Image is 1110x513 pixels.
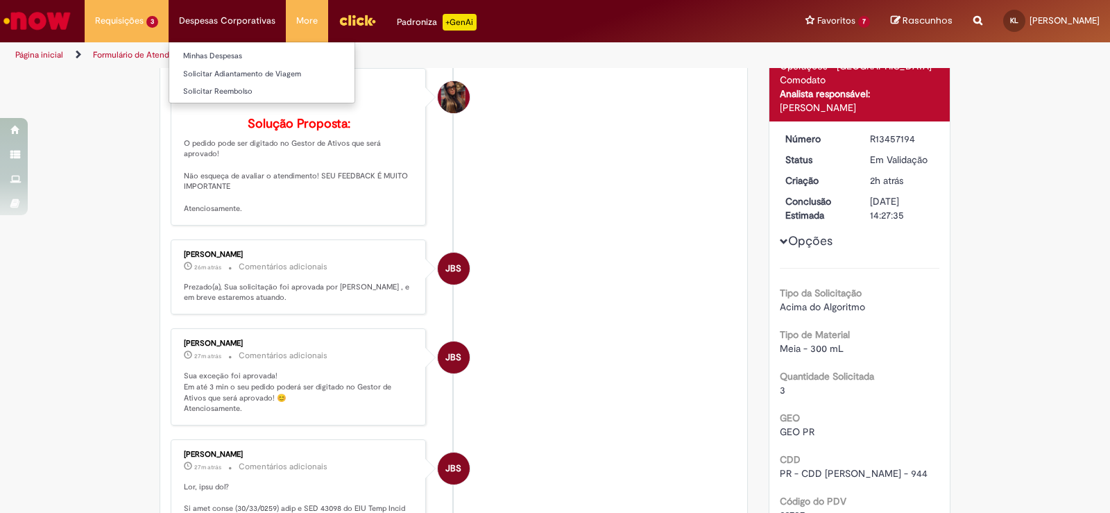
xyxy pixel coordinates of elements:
span: 3 [780,384,785,396]
ul: Trilhas de página [10,42,730,68]
a: Formulário de Atendimento [93,49,196,60]
time: 28/08/2025 11:29:39 [870,174,903,187]
time: 28/08/2025 13:27:21 [194,463,221,471]
span: [PERSON_NAME] [1030,15,1100,26]
p: Prezado(a), Sua solicitação foi aprovada por [PERSON_NAME] , e em breve estaremos atuando. [184,282,415,303]
div: Analista responsável: [780,87,940,101]
a: Solicitar Reembolso [169,84,355,99]
span: 3 [146,16,158,28]
p: O pedido pode ser digitado no Gestor de Ativos que será aprovado! Não esqueça de avaliar o atendi... [184,117,415,215]
a: Minhas Despesas [169,49,355,64]
span: JBS [445,252,461,285]
div: Padroniza [397,14,477,31]
span: More [296,14,318,28]
span: Despesas Corporativas [179,14,275,28]
b: Tipo de Material [780,328,850,341]
div: [PERSON_NAME] [184,251,415,259]
div: R13457194 [870,132,934,146]
div: Operações - [GEOGRAPHIC_DATA] - Comodato [780,59,940,87]
div: Jacqueline Batista Shiota [438,342,470,373]
p: +GenAi [443,14,477,31]
span: 26m atrás [194,263,221,271]
span: Acima do Algoritmo [780,301,865,313]
dt: Status [775,153,860,167]
b: Tipo da Solicitação [780,287,862,299]
b: GEO [780,412,800,424]
span: Rascunhos [903,14,953,27]
dt: Conclusão Estimada [775,194,860,222]
span: 27m atrás [194,463,221,471]
span: Requisições [95,14,144,28]
b: CDD [780,453,801,466]
div: Jacqueline Batista Shiota [438,453,470,485]
div: [PERSON_NAME] [184,339,415,348]
div: [DATE] 14:27:35 [870,194,934,222]
b: Quantidade Solicitada [780,370,874,382]
span: JBS [445,341,461,374]
p: Sua exceção foi aprovada! Em até 3 min o seu pedido poderá ser digitado no Gestor de Ativos que s... [184,371,415,414]
dt: Número [775,132,860,146]
b: Solução Proposta: [248,116,350,132]
dt: Criação [775,174,860,187]
b: Código do PDV [780,495,846,507]
small: Comentários adicionais [239,350,327,362]
span: Favoritos [817,14,855,28]
span: JBS [445,452,461,485]
a: Rascunhos [891,15,953,28]
ul: Despesas Corporativas [169,42,355,103]
div: Em Validação [870,153,934,167]
span: PR - CDD [PERSON_NAME] - 944 [780,467,928,480]
a: Página inicial [15,49,63,60]
a: Solicitar Adiantamento de Viagem [169,67,355,82]
span: GEO PR [780,426,814,438]
span: Meia - 300 mL [780,342,844,355]
div: [PERSON_NAME] [184,451,415,459]
span: 2h atrás [870,174,903,187]
img: click_logo_yellow_360x200.png [339,10,376,31]
time: 28/08/2025 13:27:27 [194,352,221,360]
small: Comentários adicionais [239,461,327,473]
div: Desiree da Silva Germano [438,81,470,113]
div: Jacqueline Batista Shiota [438,253,470,285]
div: 28/08/2025 11:29:39 [870,174,934,187]
time: 28/08/2025 13:27:35 [194,263,221,271]
span: KL [1010,16,1018,25]
div: [PERSON_NAME] [780,101,940,115]
span: 7 [858,16,870,28]
small: Comentários adicionais [239,261,327,273]
span: 27m atrás [194,352,221,360]
img: ServiceNow [1,7,73,35]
